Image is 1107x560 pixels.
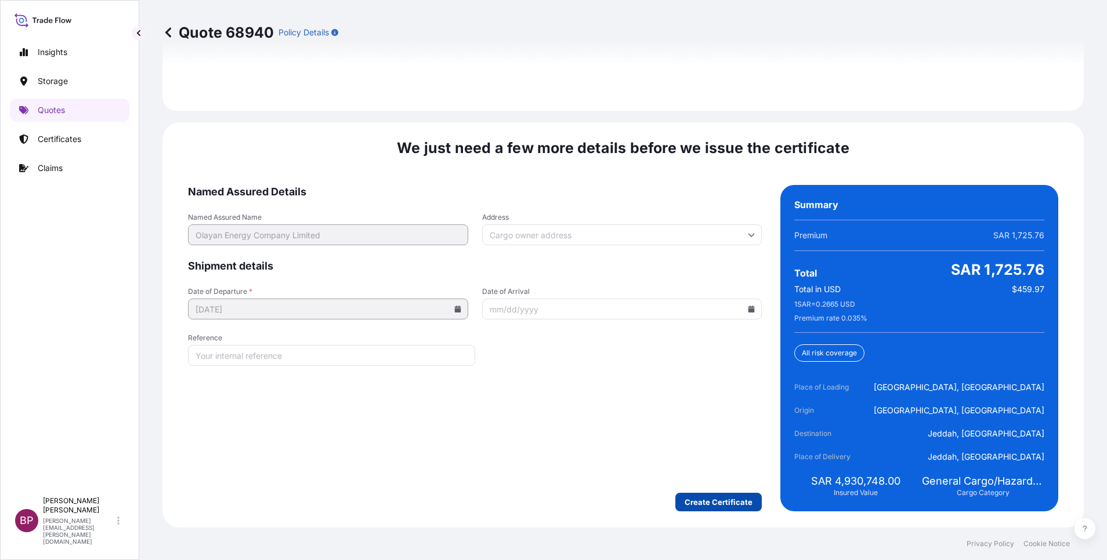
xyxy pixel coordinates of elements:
[188,287,468,296] span: Date of Departure
[482,299,762,319] input: mm/dd/yyyy
[993,230,1044,241] span: SAR 1,725.76
[1012,283,1044,295] span: $459.97
[922,474,1044,488] span: General Cargo/Hazardous Material
[38,133,81,145] p: Certificates
[188,345,475,366] input: Your internal reference
[188,213,468,222] span: Named Assured Name
[10,99,129,122] a: Quotes
[794,451,859,463] span: Place of Delivery
[874,381,1044,393] span: [GEOGRAPHIC_DATA], [GEOGRAPHIC_DATA]
[951,260,1044,279] span: SAR 1,725.76
[957,488,1010,497] span: Cargo Category
[794,230,827,241] span: Premium
[10,70,129,93] a: Storage
[675,493,762,511] button: Create Certificate
[794,381,859,393] span: Place of Loading
[482,224,762,245] input: Cargo owner address
[794,314,867,323] span: Premium rate 0.035 %
[188,299,468,319] input: mm/dd/yyyy
[967,539,1014,548] a: Privacy Policy
[834,488,878,497] span: Insured Value
[278,27,329,38] p: Policy Details
[482,213,762,222] span: Address
[794,300,855,309] span: 1 SAR = 0.2665 USD
[1023,539,1070,548] a: Cookie Notice
[188,333,475,343] span: Reference
[38,46,67,58] p: Insights
[162,23,274,42] p: Quote 68940
[928,451,1044,463] span: Jeddah, [GEOGRAPHIC_DATA]
[928,428,1044,439] span: Jeddah, [GEOGRAPHIC_DATA]
[188,185,762,199] span: Named Assured Details
[794,199,838,210] span: Summary
[874,405,1044,416] span: [GEOGRAPHIC_DATA], [GEOGRAPHIC_DATA]
[794,428,859,439] span: Destination
[794,267,817,279] span: Total
[188,259,762,273] span: Shipment details
[482,287,762,296] span: Date of Arrival
[10,41,129,64] a: Insights
[43,517,115,545] p: [PERSON_NAME][EMAIL_ADDRESS][PERSON_NAME][DOMAIN_NAME]
[38,162,63,174] p: Claims
[43,496,115,515] p: [PERSON_NAME] [PERSON_NAME]
[10,128,129,151] a: Certificates
[685,496,753,508] p: Create Certificate
[794,283,841,295] span: Total in USD
[397,139,849,157] span: We just need a few more details before we issue the certificate
[794,344,864,362] div: All risk coverage
[38,75,68,87] p: Storage
[38,104,65,116] p: Quotes
[794,405,859,416] span: Origin
[811,474,900,488] span: SAR 4,930,748.00
[20,515,34,526] span: BP
[10,157,129,180] a: Claims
